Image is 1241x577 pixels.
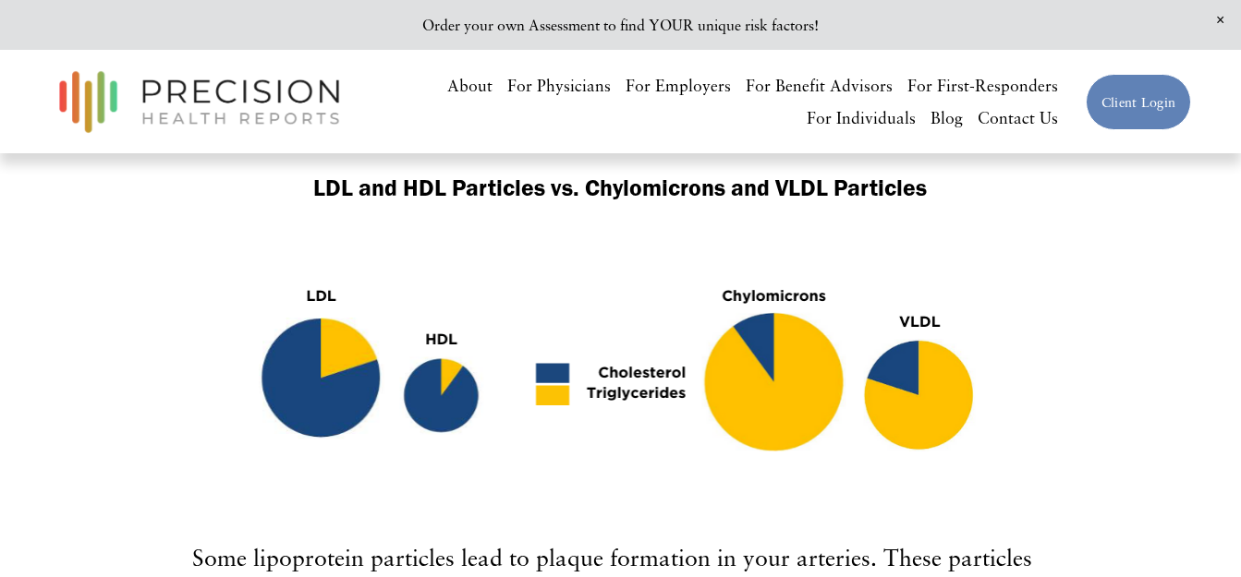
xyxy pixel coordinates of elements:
a: For Employers [626,69,731,102]
a: Blog [931,102,963,134]
a: Client Login [1086,74,1191,130]
iframe: Chat Widget [1149,488,1241,577]
a: For First-Responders [907,69,1058,102]
a: For Individuals [807,102,916,134]
a: For Benefit Advisors [746,69,893,102]
strong: LDL and HDL Particles vs. Chylomicrons and VLDL Particles [313,174,927,201]
a: For Physicians [507,69,611,102]
a: Contact Us [978,102,1058,134]
img: Precision Health Reports [50,63,349,141]
a: About [447,69,493,102]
